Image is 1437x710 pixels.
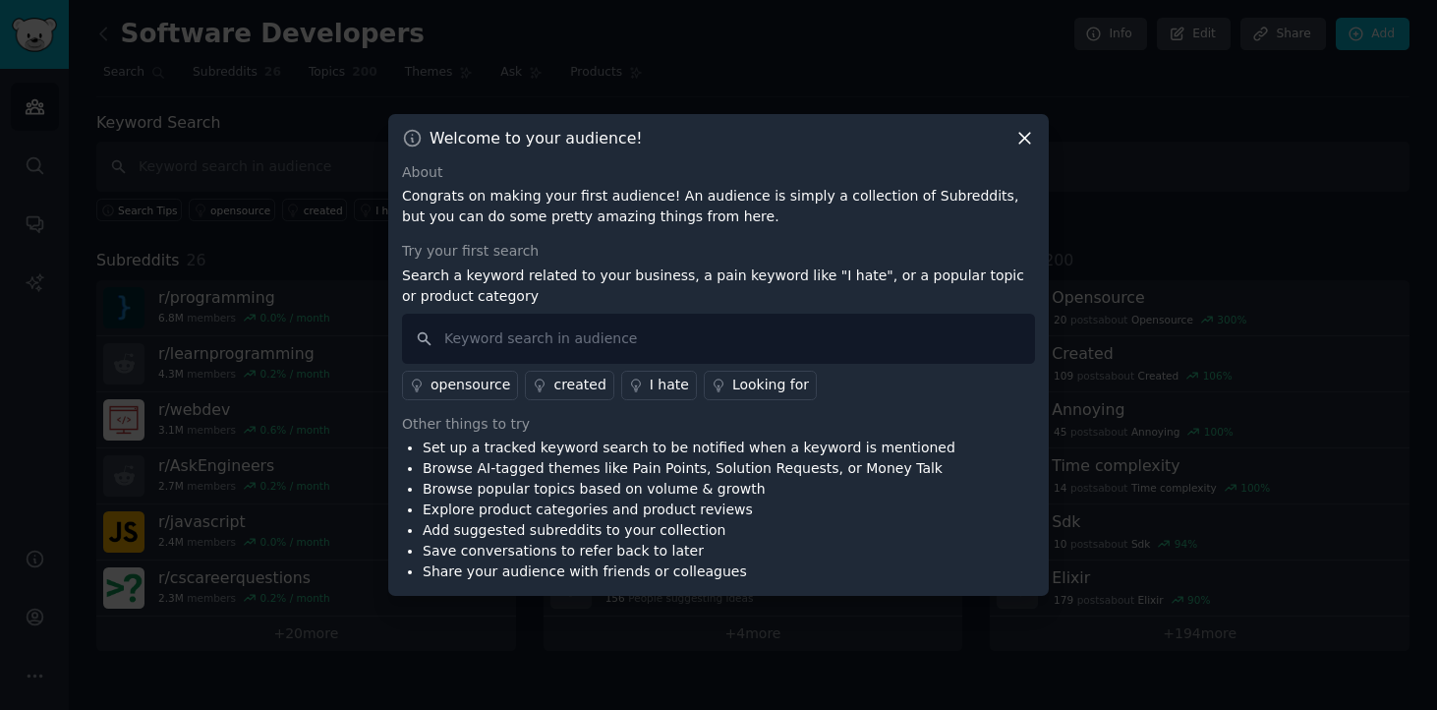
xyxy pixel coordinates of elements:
div: Other things to try [402,414,1035,435]
input: Keyword search in audience [402,314,1035,364]
div: Try your first search [402,241,1035,262]
a: Looking for [704,371,817,400]
p: Congrats on making your first audience! An audience is simply a collection of Subreddits, but you... [402,186,1035,227]
li: Add suggested subreddits to your collection [423,520,955,541]
li: Set up a tracked keyword search to be notified when a keyword is mentioned [423,438,955,458]
li: Explore product categories and product reviews [423,500,955,520]
div: opensource [431,375,510,395]
p: Search a keyword related to your business, a pain keyword like "I hate", or a popular topic or pr... [402,266,1035,307]
li: Save conversations to refer back to later [423,541,955,562]
h3: Welcome to your audience! [430,128,643,148]
div: I hate [650,375,689,395]
li: Browse popular topics based on volume & growth [423,479,955,500]
div: created [553,375,605,395]
li: Browse AI-tagged themes like Pain Points, Solution Requests, or Money Talk [423,458,955,479]
div: About [402,162,1035,183]
a: I hate [621,371,697,400]
a: opensource [402,371,518,400]
li: Share your audience with friends or colleagues [423,562,955,582]
div: Looking for [732,375,809,395]
a: created [525,371,613,400]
